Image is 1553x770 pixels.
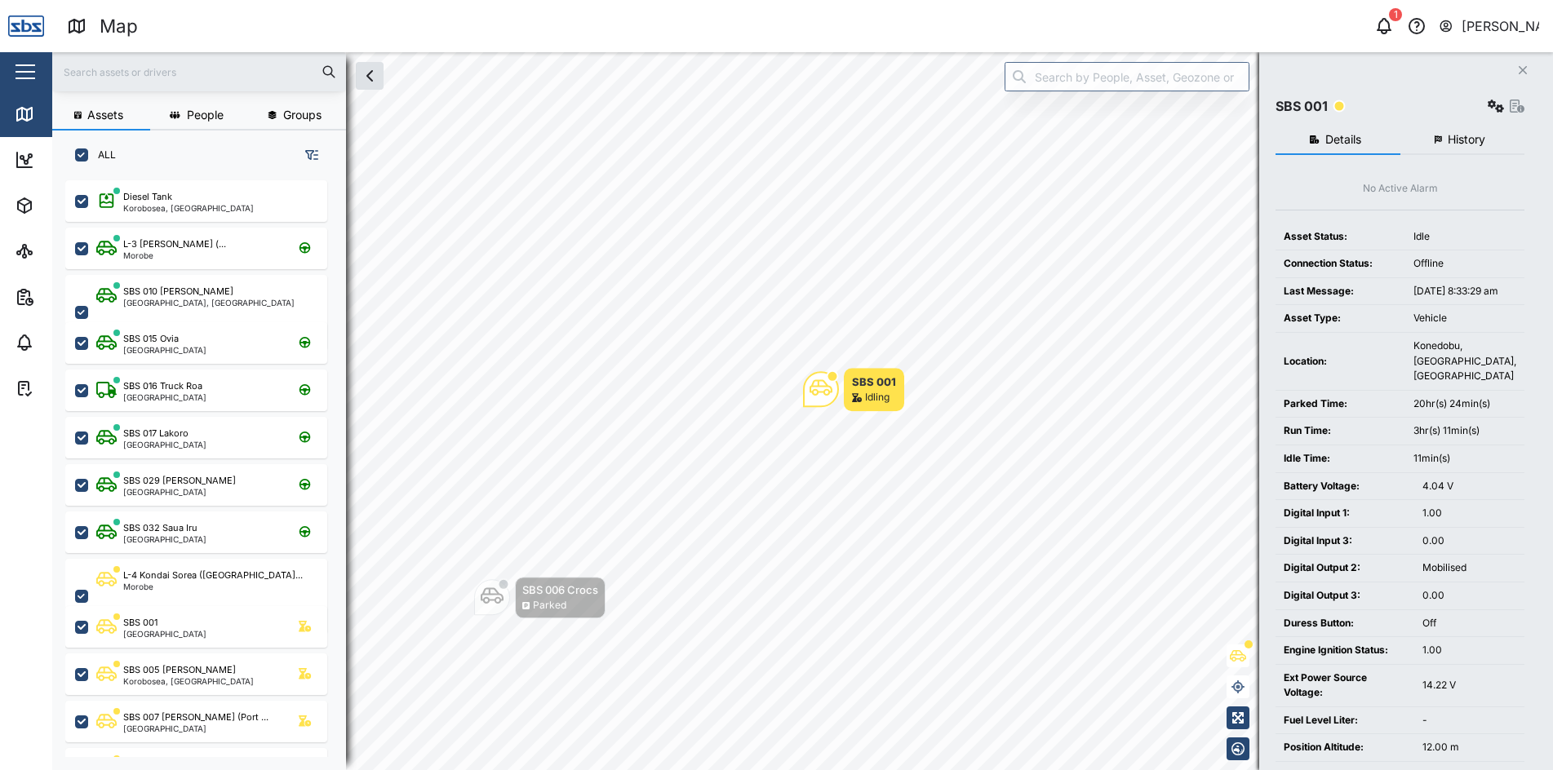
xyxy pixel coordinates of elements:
[123,285,233,299] div: SBS 010 [PERSON_NAME]
[123,677,254,685] div: Korobosea, [GEOGRAPHIC_DATA]
[42,197,93,215] div: Assets
[1422,643,1516,658] div: 1.00
[42,379,87,397] div: Tasks
[123,440,206,449] div: [GEOGRAPHIC_DATA]
[1422,740,1516,755] div: 12.00 m
[865,390,890,405] div: Idling
[1284,533,1406,549] div: Digital Input 3:
[1284,670,1406,701] div: Ext Power Source Voltage:
[123,724,268,732] div: [GEOGRAPHIC_DATA]
[42,105,79,123] div: Map
[123,488,236,496] div: [GEOGRAPHIC_DATA]
[1422,588,1516,604] div: 0.00
[1413,423,1516,439] div: 3hr(s) 11min(s)
[123,204,254,212] div: Korobosea, [GEOGRAPHIC_DATA]
[1413,396,1516,412] div: 20hr(s) 24min(s)
[100,12,138,41] div: Map
[123,569,303,582] div: L-4 Kondai Sorea ([GEOGRAPHIC_DATA]...
[123,251,226,259] div: Morobe
[1284,560,1406,576] div: Digital Output 2:
[852,374,896,390] div: SBS 001
[1284,588,1406,604] div: Digital Output 3:
[1462,16,1540,37] div: [PERSON_NAME]
[123,237,226,251] div: L-3 [PERSON_NAME] (...
[52,52,1553,770] canvas: Map
[1422,533,1516,549] div: 0.00
[123,663,236,677] div: SBS 005 [PERSON_NAME]
[283,109,322,121] span: Groups
[42,151,116,169] div: Dashboard
[1422,479,1516,494] div: 4.04 V
[1363,181,1438,197] div: No Active Alarm
[1413,284,1516,299] div: [DATE] 8:33:29 am
[1276,96,1328,117] div: SBS 001
[1422,678,1516,693] div: 14.22 V
[123,393,206,401] div: [GEOGRAPHIC_DATA]
[1422,713,1516,728] div: -
[1284,256,1397,272] div: Connection Status:
[187,109,224,121] span: People
[1005,62,1249,91] input: Search by People, Asset, Geozone or Place
[42,288,98,306] div: Reports
[1422,560,1516,576] div: Mobilised
[1284,229,1397,245] div: Asset Status:
[62,60,336,84] input: Search assets or drivers
[1284,713,1406,728] div: Fuel Level Liter:
[1284,423,1397,439] div: Run Time:
[1284,506,1406,521] div: Digital Input 1:
[1284,354,1397,370] div: Location:
[123,582,303,591] div: Morobe
[123,427,189,440] div: SBS 017 Lakoro
[1438,15,1540,38] button: [PERSON_NAME]
[123,474,236,488] div: SBS 029 [PERSON_NAME]
[1413,451,1516,467] div: 11min(s)
[1284,451,1397,467] div: Idle Time:
[87,109,123,121] span: Assets
[1389,8,1402,21] div: 1
[123,710,268,724] div: SBS 007 [PERSON_NAME] (Port ...
[123,521,197,535] div: SBS 032 Saua Iru
[803,368,904,411] div: Map marker
[1422,616,1516,631] div: Off
[1422,506,1516,521] div: 1.00
[1284,643,1406,658] div: Engine Ignition Status:
[65,175,345,757] div: grid
[123,630,206,638] div: [GEOGRAPHIC_DATA]
[1413,256,1516,272] div: Offline
[1448,134,1485,145] span: History
[1284,396,1397,412] div: Parked Time:
[88,148,116,162] label: ALL
[1284,479,1406,494] div: Battery Voltage:
[474,577,606,618] div: Map marker
[123,190,172,204] div: Diesel Tank
[42,334,93,352] div: Alarms
[1413,311,1516,326] div: Vehicle
[123,299,295,307] div: [GEOGRAPHIC_DATA], [GEOGRAPHIC_DATA]
[1284,284,1397,299] div: Last Message:
[1413,339,1516,384] div: Konedobu, [GEOGRAPHIC_DATA], [GEOGRAPHIC_DATA]
[123,616,158,630] div: SBS 001
[533,598,566,613] div: Parked
[1413,229,1516,245] div: Idle
[123,379,202,393] div: SBS 016 Truck Roa
[1284,740,1406,755] div: Position Altitude:
[8,8,44,44] img: Main Logo
[42,242,82,260] div: Sites
[123,535,206,543] div: [GEOGRAPHIC_DATA]
[123,332,179,346] div: SBS 015 Ovia
[123,346,206,354] div: [GEOGRAPHIC_DATA]
[1284,616,1406,631] div: Duress Button:
[522,582,598,598] div: SBS 006 Crocs
[1325,134,1361,145] span: Details
[1284,311,1397,326] div: Asset Type:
